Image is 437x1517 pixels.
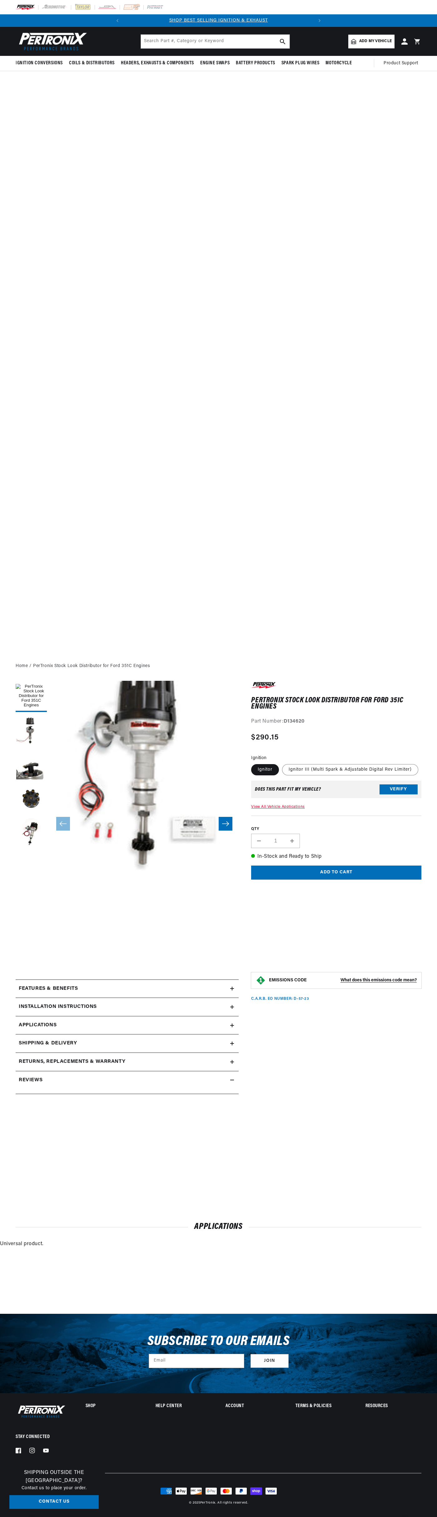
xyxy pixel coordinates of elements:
[233,56,278,71] summary: Battery Products
[16,1223,421,1231] h2: Applications
[251,755,267,761] legend: Ignition
[365,1404,421,1408] summary: Resources
[16,715,47,746] button: Load image 2 in gallery view
[313,14,326,27] button: Translation missing: en.sections.announcements.next_announcement
[169,18,268,23] a: SHOP BEST SELLING IGNITION & EXHAUST
[197,56,233,71] summary: Engine Swaps
[251,732,279,743] span: $290.15
[384,56,421,71] summary: Product Support
[121,60,194,66] span: Headers, Exhausts & Components
[380,784,418,794] button: Verify
[251,697,421,710] h1: PerTronix Stock Look Distributor for Ford 351C Engines
[269,978,307,983] strong: EMISSIONS CODE
[86,1404,142,1408] summary: Shop
[16,1016,239,1035] a: Applications
[251,805,305,809] a: View All Vehicle Applications
[124,17,313,24] div: Announcement
[251,827,421,832] label: QTY
[16,663,28,670] a: Home
[251,764,279,775] label: Ignitor
[16,1034,239,1053] summary: Shipping & Delivery
[16,749,47,781] button: Load image 3 in gallery view
[16,998,239,1016] summary: Installation instructions
[322,56,355,71] summary: Motorcycle
[156,1404,211,1408] summary: Help Center
[236,60,275,66] span: Battery Products
[16,31,87,52] img: Pertronix
[219,817,232,831] button: Slide right
[276,35,290,48] button: search button
[284,719,305,724] strong: D134620
[251,866,421,880] button: Add to cart
[251,853,421,861] p: In-Stock and Ready to Ship
[348,35,395,48] a: Add my vehicle
[255,787,321,792] div: Does This part fit My vehicle?
[118,56,197,71] summary: Headers, Exhausts & Components
[217,1501,248,1505] small: All rights reserved.
[141,35,290,48] input: Search Part #, Category or Keyword
[359,38,392,44] span: Add my vehicle
[282,764,418,775] label: Ignitor III (Multi Spark & Adjustable Digital Rev Limiter)
[226,1404,281,1408] summary: Account
[69,60,115,66] span: Coils & Distributors
[19,1003,97,1011] h2: Installation instructions
[16,784,47,815] button: Load image 4 in gallery view
[66,56,118,71] summary: Coils & Distributors
[278,56,323,71] summary: Spark Plug Wires
[9,1485,99,1492] p: Contact us to place your order.
[19,985,78,993] h2: Features & Benefits
[16,818,47,849] button: Load image 5 in gallery view
[33,663,150,670] a: PerTronix Stock Look Distributor for Ford 351C Engines
[19,1039,77,1048] h2: Shipping & Delivery
[16,681,239,967] media-gallery: Gallery Viewer
[269,978,417,983] button: EMISSIONS CODEWhat does this emissions code mean?
[295,1404,351,1408] summary: Terms & policies
[325,60,352,66] span: Motorcycle
[9,1495,99,1509] a: Contact Us
[111,14,124,27] button: Translation missing: en.sections.announcements.previous_announcement
[147,1336,290,1348] h3: Subscribe to our emails
[16,56,66,71] summary: Ignition Conversions
[340,978,417,983] strong: What does this emissions code mean?
[16,1434,65,1440] p: Stay Connected
[251,1354,289,1368] button: Subscribe
[16,60,63,66] span: Ignition Conversions
[251,718,421,726] div: Part Number:
[19,1021,57,1029] span: Applications
[16,681,47,712] button: Load image 1 in gallery view
[189,1501,216,1505] small: © 2025 .
[56,817,70,831] button: Slide left
[16,1404,66,1419] img: Pertronix
[149,1354,244,1368] input: Email
[124,17,313,24] div: 1 of 2
[251,996,309,1002] p: C.A.R.B. EO Number: D-57-23
[16,1071,239,1089] summary: Reviews
[19,1058,125,1066] h2: Returns, Replacements & Warranty
[16,1053,239,1071] summary: Returns, Replacements & Warranty
[16,980,239,998] summary: Features & Benefits
[16,663,421,670] nav: breadcrumbs
[256,975,266,985] img: Emissions code
[200,60,230,66] span: Engine Swaps
[281,60,320,66] span: Spark Plug Wires
[19,1076,42,1084] h2: Reviews
[200,1501,216,1505] a: PerTronix
[384,60,418,67] span: Product Support
[9,1469,99,1485] h3: Shipping Outside the [GEOGRAPHIC_DATA]?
